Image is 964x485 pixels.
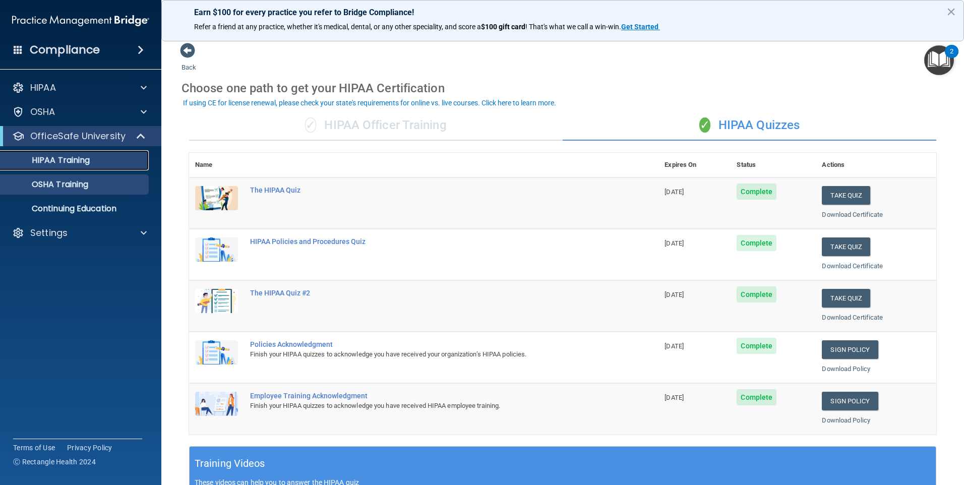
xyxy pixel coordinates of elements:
span: Complete [737,389,776,405]
button: Close [946,4,956,20]
a: OSHA [12,106,147,118]
div: HIPAA Quizzes [563,110,936,141]
div: If using CE for license renewal, please check your state's requirements for online vs. live cours... [183,99,556,106]
a: Settings [12,227,147,239]
div: Employee Training Acknowledgment [250,392,608,400]
div: Finish your HIPAA quizzes to acknowledge you have received your organization’s HIPAA policies. [250,348,608,360]
p: Earn $100 for every practice you refer to Bridge Compliance! [194,8,931,17]
p: OSHA Training [7,179,88,190]
strong: Get Started [621,23,658,31]
a: Download Certificate [822,262,883,270]
button: Take Quiz [822,289,870,308]
span: Complete [737,235,776,251]
span: ! That's what we call a win-win. [525,23,621,31]
p: OSHA [30,106,55,118]
th: Expires On [658,153,731,177]
h5: Training Videos [195,455,265,472]
p: HIPAA [30,82,56,94]
span: Ⓒ Rectangle Health 2024 [13,457,96,467]
a: OfficeSafe University [12,130,146,142]
span: Complete [737,286,776,302]
h4: Compliance [30,43,100,57]
span: [DATE] [665,188,684,196]
a: Back [182,51,196,71]
th: Status [731,153,816,177]
button: Open Resource Center, 2 new notifications [924,45,954,75]
span: [DATE] [665,394,684,401]
div: 2 [950,51,953,65]
span: Complete [737,338,776,354]
div: HIPAA Policies and Procedures Quiz [250,237,608,246]
p: Settings [30,227,68,239]
a: Privacy Policy [67,443,112,453]
div: The HIPAA Quiz [250,186,608,194]
div: Finish your HIPAA quizzes to acknowledge you have received HIPAA employee training. [250,400,608,412]
span: [DATE] [665,342,684,350]
span: Refer a friend at any practice, whether it's medical, dental, or any other speciality, and score a [194,23,481,31]
button: Take Quiz [822,237,870,256]
p: HIPAA Training [7,155,90,165]
a: HIPAA [12,82,147,94]
a: Sign Policy [822,392,878,410]
img: PMB logo [12,11,149,31]
span: [DATE] [665,239,684,247]
a: Sign Policy [822,340,878,359]
th: Actions [816,153,936,177]
span: [DATE] [665,291,684,298]
a: Get Started [621,23,660,31]
div: The HIPAA Quiz #2 [250,289,608,297]
button: If using CE for license renewal, please check your state's requirements for online vs. live cours... [182,98,558,108]
span: ✓ [699,117,710,133]
a: Download Certificate [822,211,883,218]
button: Take Quiz [822,186,870,205]
p: OfficeSafe University [30,130,126,142]
a: Download Certificate [822,314,883,321]
span: Complete [737,184,776,200]
span: ✓ [305,117,316,133]
th: Name [189,153,244,177]
div: Policies Acknowledgment [250,340,608,348]
div: HIPAA Officer Training [189,110,563,141]
a: Terms of Use [13,443,55,453]
a: Download Policy [822,365,870,373]
div: Choose one path to get your HIPAA Certification [182,74,944,103]
strong: $100 gift card [481,23,525,31]
a: Download Policy [822,416,870,424]
p: Continuing Education [7,204,144,214]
